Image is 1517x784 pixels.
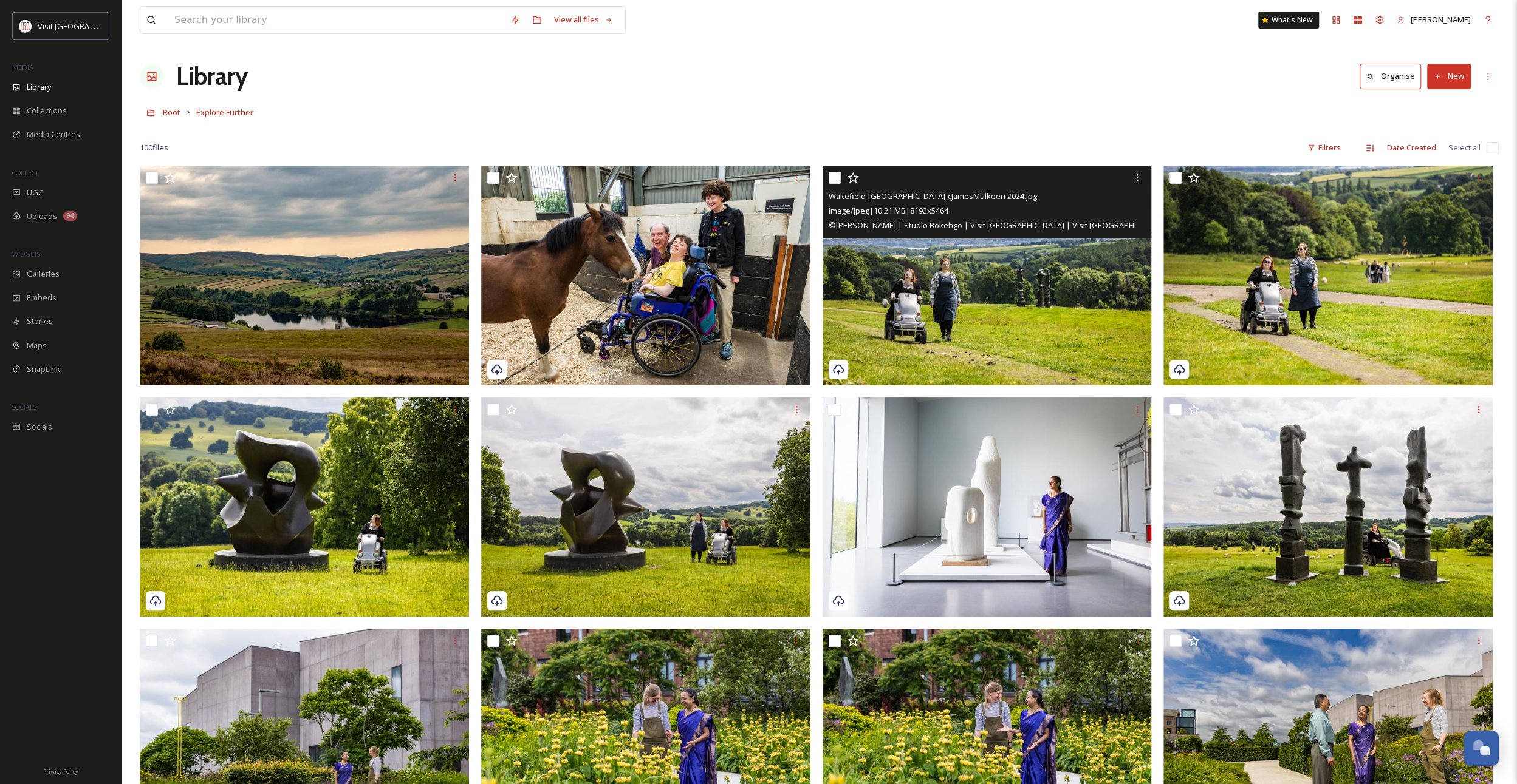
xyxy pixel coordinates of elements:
[481,166,810,385] img: JPM24-Wakefield-2184.jpg
[1301,136,1347,160] div: Filters
[27,187,43,198] span: UGC
[823,397,1152,617] img: Wakefield-The Hepworth interior- cJamesMulkeen 2024.jpg
[548,8,619,32] a: View all files
[27,363,60,375] span: SnapLink
[1163,397,1493,617] img: Wakefield-Yorkshire Sculpture Park-cJamesMulkeen 2024.jpg
[12,402,36,411] span: SOCIALS
[1360,64,1427,89] a: Organise
[140,397,469,617] img: Wakefield-Yorkshire Sculpture Park-cJamesMulkeen 2024.jpg
[1381,136,1442,160] div: Date Created
[1464,731,1499,766] button: Open Chat
[27,81,51,93] span: Library
[27,316,53,327] span: Stories
[27,211,57,222] span: Uploads
[829,191,1037,201] span: Wakefield-[GEOGRAPHIC_DATA]-cJamesMulkeen 2024.jpg
[163,105,180,120] a: Root
[176,58,248,95] a: Library
[63,211,77,221] div: 94
[12,249,40,259] span: WIDGETS
[168,7,504,33] input: Search your library
[481,397,810,617] img: Wakefield-Yorkshire Sculpture Park-cJamesMulkeen 2024.jpg
[829,205,948,216] span: image/jpeg | 10.21 MB | 8192 x 5464
[196,105,253,120] a: Explore Further
[27,105,67,117] span: Collections
[829,219,1166,231] span: © [PERSON_NAME] | Studio Bokehgo | Visit [GEOGRAPHIC_DATA] | Visit [GEOGRAPHIC_DATA]
[43,768,78,776] span: Privacy Policy
[1427,64,1471,89] button: New
[43,763,78,778] a: Privacy Policy
[163,107,180,118] span: Root
[12,63,33,72] span: MEDIA
[27,268,60,280] span: Galleries
[27,421,52,433] span: Socials
[1448,142,1481,154] span: Select all
[1391,8,1477,32] a: [PERSON_NAME]
[823,166,1152,385] img: Wakefield-Yorkshire Sculpture Park-cJamesMulkeen 2024.jpg
[1360,64,1421,89] button: Organise
[27,340,47,351] span: Maps
[1163,166,1493,385] img: Wakefield-Yorkshire Sculpture Park-cJamesMulkeen 2024.jpg
[19,20,32,32] img: download%20(3).png
[27,129,80,140] span: Media Centres
[12,168,38,177] span: COLLECT
[196,107,253,118] span: Explore Further
[140,166,469,385] img: Bradford-Penistone Hill-© Karol Wyszynski 2024 VL Only.jpg
[27,292,57,303] span: Embeds
[38,20,132,32] span: Visit [GEOGRAPHIC_DATA]
[1258,12,1319,29] a: What's New
[140,142,168,154] span: 100 file s
[1411,14,1471,25] span: [PERSON_NAME]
